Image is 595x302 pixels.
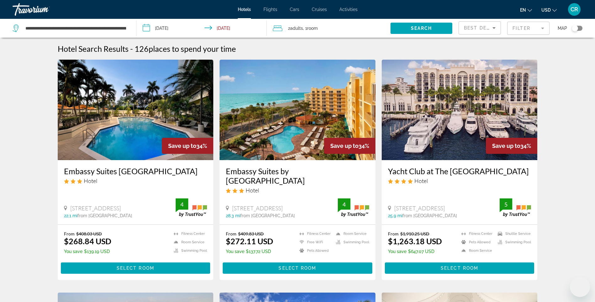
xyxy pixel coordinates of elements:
a: Embassy Suites by [GEOGRAPHIC_DATA] [226,166,369,185]
a: Cruises [312,7,327,12]
span: en [520,8,526,13]
button: Travelers: 2 adults, 0 children [267,19,390,38]
span: Hotel [414,177,428,184]
span: [STREET_ADDRESS] [70,205,121,212]
img: trustyou-badge.svg [500,198,531,217]
p: $647.07 USD [388,249,442,254]
div: 34% [162,138,213,154]
a: Select Room [61,264,210,271]
span: From [388,231,399,236]
li: Room Service [333,231,369,236]
button: Search [390,23,452,34]
span: Room [307,26,318,31]
img: trustyou-badge.svg [338,198,369,217]
li: Swimming Pool [495,240,531,245]
button: Check-in date: Sep 29, 2025 Check-out date: Oct 2, 2025 [136,19,267,38]
span: Search [411,26,432,31]
a: Select Room [223,264,372,271]
div: 4 star Hotel [388,177,531,184]
del: $409.83 USD [238,231,264,236]
button: User Menu [566,3,582,16]
a: Embassy Suites [GEOGRAPHIC_DATA] [64,166,207,176]
a: Cars [290,7,299,12]
span: [STREET_ADDRESS] [232,205,283,212]
span: Map [558,24,567,33]
span: Best Deals [464,25,497,30]
div: 34% [486,138,537,154]
h1: Hotel Search Results [58,44,129,53]
a: Yacht Club at The [GEOGRAPHIC_DATA] [388,166,531,176]
li: Pets Allowed [458,240,495,245]
span: Hotel [84,177,97,184]
li: Swimming Pool [333,240,369,245]
span: from [GEOGRAPHIC_DATA] [402,213,457,218]
a: Hotels [238,7,251,12]
button: Select Room [385,262,534,274]
li: Room Service [171,240,207,245]
span: Save up to [330,143,359,149]
p: $137.72 USD [226,249,273,254]
li: Fitness Center [458,231,495,236]
span: 2 [288,24,303,33]
span: 22.1 mi [64,213,77,218]
div: 3 star Hotel [226,187,369,194]
span: Save up to [168,143,196,149]
img: Hotel image [58,60,214,160]
span: Select Room [117,266,154,271]
a: Select Room [385,264,534,271]
li: Swimming Pool [171,248,207,253]
div: 4 [176,201,188,208]
li: Pets Allowed [296,248,333,253]
a: Hotel image [382,60,538,160]
iframe: Button to launch messaging window [570,277,590,297]
ins: $268.84 USD [64,236,111,246]
button: Select Room [223,262,372,274]
img: Hotel image [220,60,375,160]
li: Shuttle Service [495,231,531,236]
div: 3 star Hotel [64,177,207,184]
button: Change currency [541,5,557,14]
span: You save [64,249,82,254]
span: Save up to [492,143,520,149]
span: From [226,231,236,236]
span: from [GEOGRAPHIC_DATA] [240,213,295,218]
del: $1,910.25 USD [400,231,429,236]
span: Select Room [441,266,478,271]
span: CR [571,6,578,13]
button: Change language [520,5,532,14]
ins: $1,263.18 USD [388,236,442,246]
span: from [GEOGRAPHIC_DATA] [77,213,132,218]
button: Toggle map [567,25,582,31]
span: Adults [290,26,303,31]
p: $139.19 USD [64,249,111,254]
span: You save [226,249,244,254]
span: Hotel [246,187,259,194]
div: 34% [324,138,375,154]
ins: $272.11 USD [226,236,273,246]
span: You save [388,249,406,254]
a: Flights [263,7,277,12]
del: $408.03 USD [76,231,102,236]
span: 28.3 mi [226,213,240,218]
img: trustyou-badge.svg [176,198,207,217]
li: Room Service [458,248,495,253]
button: Select Room [61,262,210,274]
span: - [130,44,133,53]
span: [STREET_ADDRESS] [394,205,445,212]
span: Select Room [279,266,316,271]
li: Fitness Center [296,231,333,236]
li: Free WiFi [296,240,333,245]
h2: 126 [135,44,236,53]
span: places to spend your time [149,44,236,53]
a: Activities [339,7,358,12]
span: , 1 [303,24,318,33]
